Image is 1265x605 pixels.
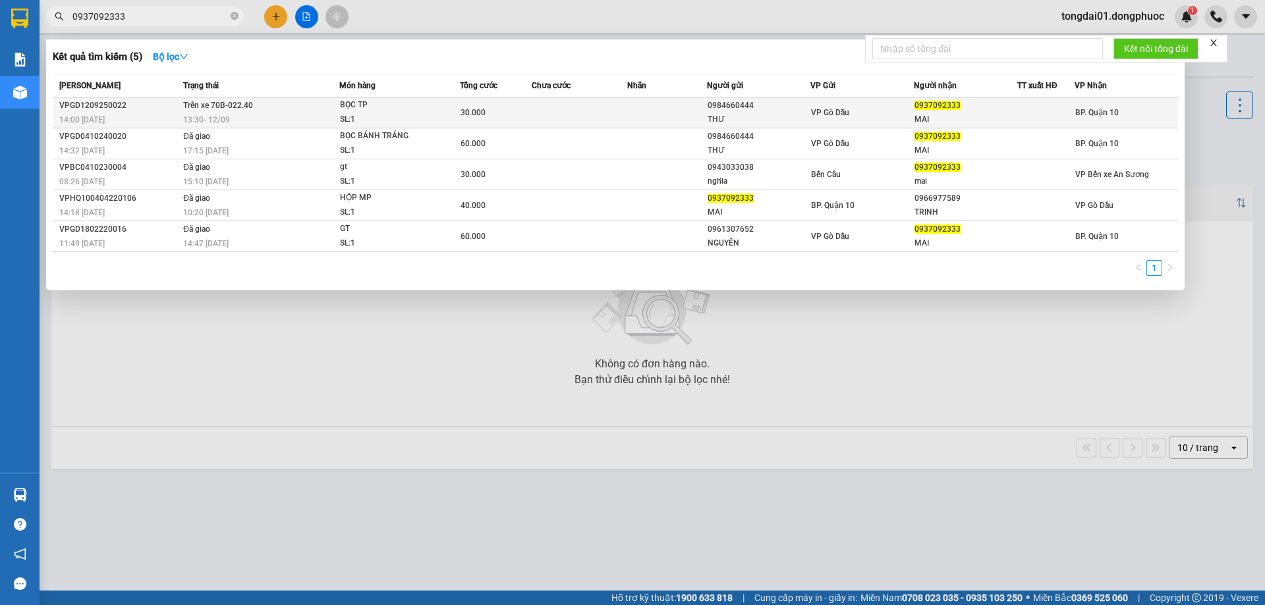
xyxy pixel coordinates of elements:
[914,163,961,172] span: 0937092333
[708,113,810,126] div: THƯ
[707,81,743,90] span: Người gửi
[1209,38,1218,47] span: close
[461,232,486,241] span: 60.000
[708,130,810,144] div: 0984660444
[914,101,961,110] span: 0937092333
[183,132,210,141] span: Đã giao
[811,170,841,179] span: Bến Cầu
[872,38,1103,59] input: Nhập số tổng đài
[72,9,228,24] input: Tìm tên, số ĐT hoặc mã đơn
[914,205,1017,219] div: TRINH
[183,239,229,248] span: 14:47 [DATE]
[340,222,439,236] div: GT
[1075,201,1113,210] span: VP Gò Dầu
[183,115,230,124] span: 13:30 - 12/09
[59,208,105,217] span: 14:18 [DATE]
[59,81,121,90] span: [PERSON_NAME]
[708,223,810,236] div: 0961307652
[340,98,439,113] div: BỌC TP
[340,174,439,189] div: SL: 1
[1075,139,1119,148] span: BP. Quận 10
[59,177,105,186] span: 08:26 [DATE]
[59,223,179,236] div: VPGD1802220016
[340,144,439,158] div: SL: 1
[55,12,64,21] span: search
[811,108,849,117] span: VP Gò Dầu
[914,81,957,90] span: Người nhận
[59,99,179,113] div: VPGD1209250022
[339,81,376,90] span: Món hàng
[1075,108,1119,117] span: BP. Quận 10
[810,81,835,90] span: VP Gửi
[340,129,439,144] div: BỌC BÁNH TRÁNG
[627,81,646,90] span: Nhãn
[1146,260,1162,276] li: 1
[1162,260,1178,276] button: right
[183,81,219,90] span: Trạng thái
[13,488,27,502] img: warehouse-icon
[183,101,253,110] span: Trên xe 70B-022.40
[811,232,849,241] span: VP Gò Dầu
[183,146,229,155] span: 17:15 [DATE]
[461,108,486,117] span: 30.000
[1135,263,1142,271] span: left
[1075,170,1149,179] span: VP Bến xe An Sương
[183,224,210,234] span: Đã giao
[708,144,810,157] div: THƯ
[914,236,1017,250] div: MAI
[59,239,105,248] span: 11:49 [DATE]
[1075,81,1107,90] span: VP Nhận
[708,205,810,219] div: MAI
[461,201,486,210] span: 40.000
[340,191,439,205] div: HỘP MP
[914,144,1017,157] div: MAI
[708,174,810,188] div: nghĩa
[1131,260,1146,276] li: Previous Page
[13,53,27,66] img: solution-icon
[231,12,239,20] span: close-circle
[183,194,210,203] span: Đã giao
[1113,38,1198,59] button: Kết nối tổng đài
[914,174,1017,188] div: mai
[340,160,439,174] div: gt
[14,577,26,590] span: message
[914,113,1017,126] div: MAI
[708,161,810,174] div: 0943033038
[11,9,28,28] img: logo-vxr
[811,201,855,210] span: BP. Quận 10
[13,86,27,99] img: warehouse-icon
[461,170,486,179] span: 30.000
[59,115,105,124] span: 14:00 [DATE]
[1075,232,1119,241] span: BP. Quận 10
[340,205,439,220] div: SL: 1
[183,208,229,217] span: 10:20 [DATE]
[59,146,105,155] span: 14:32 [DATE]
[811,139,849,148] span: VP Gò Dầu
[1017,81,1057,90] span: TT xuất HĐ
[708,236,810,250] div: NGUYÊN
[914,132,961,141] span: 0937092333
[231,11,239,23] span: close-circle
[179,52,188,61] span: down
[53,50,142,64] h3: Kết quả tìm kiếm ( 5 )
[708,194,754,203] span: 0937092333
[461,139,486,148] span: 60.000
[1124,41,1188,56] span: Kết nối tổng đài
[460,81,497,90] span: Tổng cước
[14,518,26,531] span: question-circle
[183,163,210,172] span: Đã giao
[59,192,179,205] div: VPHQ100404220106
[59,130,179,144] div: VPGD0410240020
[1166,263,1174,271] span: right
[708,99,810,113] div: 0984660444
[1162,260,1178,276] li: Next Page
[14,548,26,560] span: notification
[532,81,571,90] span: Chưa cước
[153,51,188,62] strong: Bộ lọc
[183,177,229,186] span: 15:10 [DATE]
[340,236,439,251] div: SL: 1
[914,192,1017,205] div: 0966977589
[142,46,199,67] button: Bộ lọcdown
[1147,261,1162,275] a: 1
[1131,260,1146,276] button: left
